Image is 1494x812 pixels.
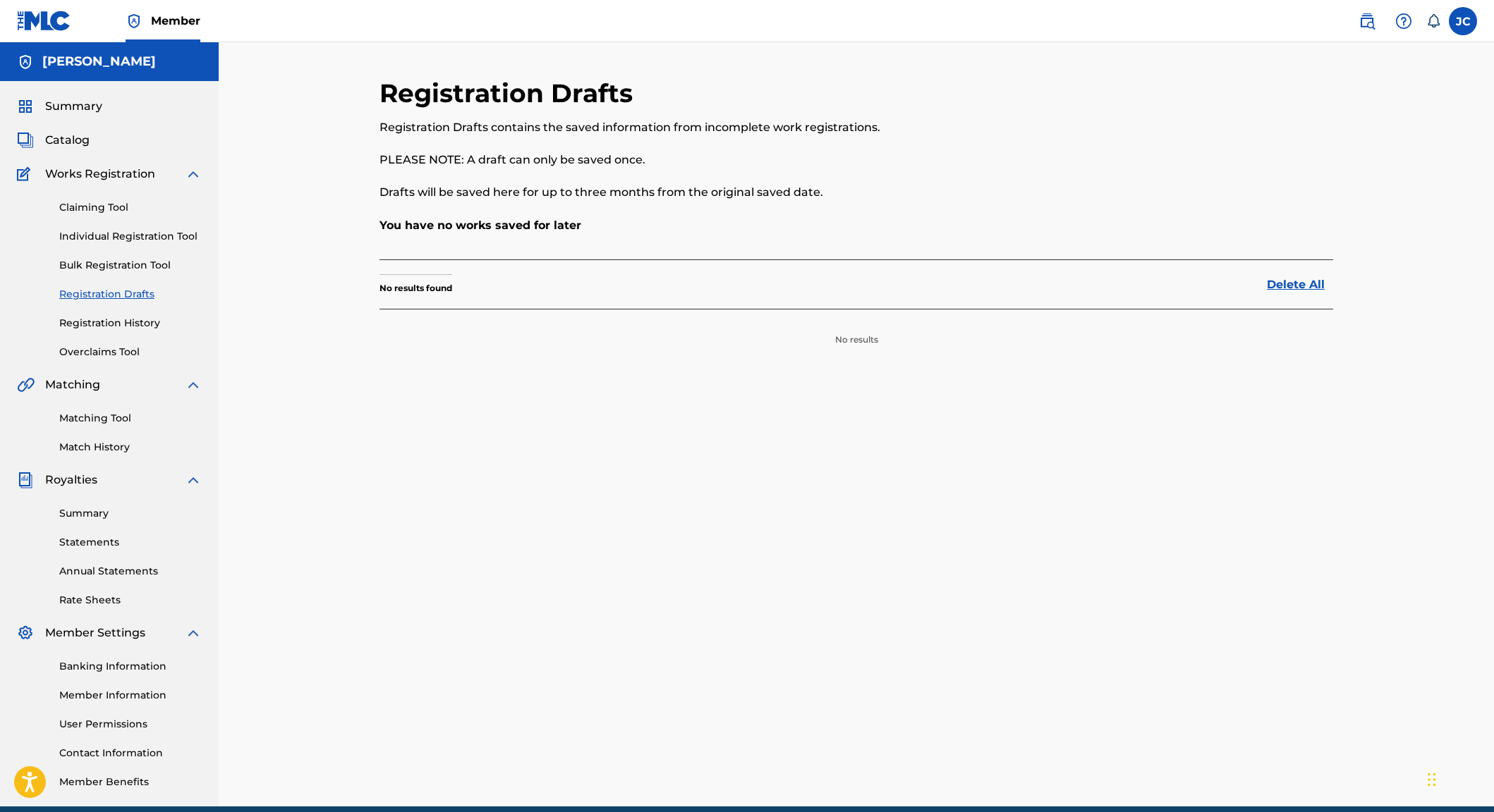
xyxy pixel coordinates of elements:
span: Member [151,13,200,29]
p: Registration Drafts contains the saved information from incomplete work registrations. [379,119,1114,136]
a: Individual Registration Tool [59,229,202,244]
span: Matching [45,376,100,393]
a: Summary [59,506,202,521]
img: Matching [17,376,35,393]
div: Arrastrar [1428,758,1436,801]
a: Registration Drafts [59,287,202,302]
h5: Jaime Córdoba [42,54,156,70]
div: User Menu [1449,7,1477,35]
span: Summary [45,98,102,115]
a: Contact Information [59,746,202,761]
img: Top Rightsholder [126,13,142,30]
span: Member Settings [45,625,145,641]
a: Match History [59,440,202,455]
p: PLEASE NOTE: A draft can only be saved once. [379,152,1114,168]
h2: Registration Drafts [379,78,640,109]
a: User Permissions [59,717,202,732]
a: Member Benefits [59,775,202,789]
img: Member Settings [17,625,34,641]
img: search [1359,13,1375,30]
span: Royalties [45,472,97,488]
img: expand [185,166,202,183]
img: Royalties [17,472,34,488]
img: expand [185,625,202,641]
a: Overclaims Tool [59,345,202,359]
div: Notifications [1426,14,1440,28]
a: CatalogCatalog [17,132,90,149]
p: No results [835,316,878,346]
a: Claiming Tool [59,200,202,215]
a: Delete All [1267,276,1333,293]
a: Registration History [59,316,202,331]
a: Matching Tool [59,411,202,426]
img: expand [185,472,202,488]
a: Rate Sheets [59,593,202,608]
span: Works Registration [45,166,155,183]
p: Drafts will be saved here for up to three months from the original saved date. [379,184,1114,201]
img: Catalog [17,132,34,149]
a: Banking Information [59,659,202,674]
p: You have no works saved for later [379,217,1333,234]
p: No results found [379,282,452,295]
a: Statements [59,535,202,550]
iframe: Chat Widget [1423,744,1494,812]
img: MLC Logo [17,11,71,31]
img: help [1395,13,1412,30]
span: Catalog [45,132,90,149]
img: Summary [17,98,34,115]
a: Annual Statements [59,564,202,579]
a: SummarySummary [17,98,102,115]
iframe: Resource Center [1455,555,1494,672]
a: Member Information [59,688,202,703]
a: Bulk Registration Tool [59,258,202,273]
div: Help [1390,7,1418,35]
img: Accounts [17,54,34,70]
img: Works Registration [17,166,35,183]
a: Public Search [1353,7,1381,35]
img: expand [185,376,202,393]
div: Widget de chat [1423,744,1494,812]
